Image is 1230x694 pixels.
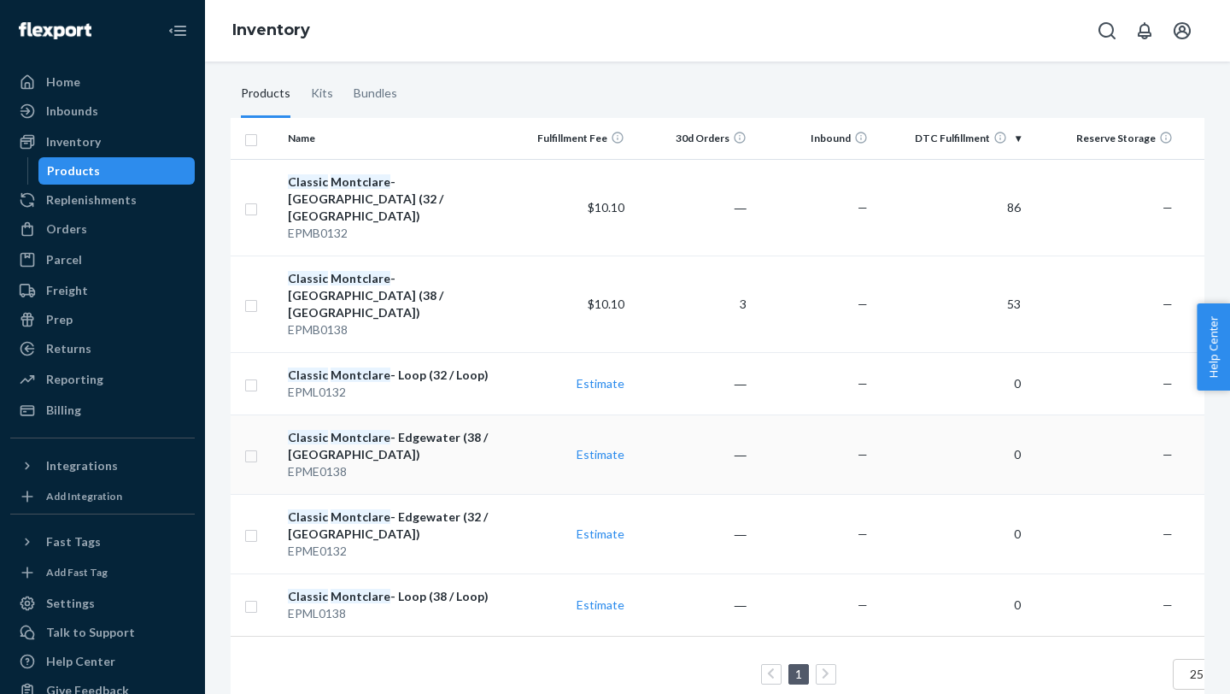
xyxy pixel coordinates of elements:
[10,366,195,393] a: Reporting
[10,562,195,583] a: Add Fast Tag
[1163,297,1173,311] span: —
[288,429,502,463] div: - Edgewater (38 / [GEOGRAPHIC_DATA])
[288,271,328,285] em: Classic
[46,402,81,419] div: Billing
[10,648,195,675] a: Help Center
[1163,200,1173,215] span: —
[288,509,502,543] div: - Edgewater (32 / [GEOGRAPHIC_DATA])
[288,463,502,480] div: EPME0138
[288,430,328,444] em: Classic
[331,509,390,524] em: Montclare
[46,251,82,268] div: Parcel
[46,133,101,150] div: Inventory
[10,619,195,646] a: Talk to Support
[631,352,753,415] td: ―
[288,173,502,225] div: - [GEOGRAPHIC_DATA] (32 / [GEOGRAPHIC_DATA])
[241,70,290,118] div: Products
[288,368,328,382] em: Classic
[1163,447,1173,462] span: —
[858,200,868,215] span: —
[38,157,196,185] a: Products
[577,526,624,541] a: Estimate
[631,494,753,573] td: ―
[875,118,1027,159] th: DTC Fulfillment
[10,186,195,214] a: Replenishments
[46,191,137,209] div: Replenishments
[510,118,632,159] th: Fulfillment Fee
[46,565,108,579] div: Add Fast Tag
[588,297,624,311] span: $10.10
[875,573,1027,636] td: 0
[46,595,95,612] div: Settings
[792,667,805,681] a: Page 1 is your current page
[281,118,509,159] th: Name
[331,174,390,189] em: Montclare
[288,384,502,401] div: EPML0132
[631,256,753,352] td: 3
[46,489,122,503] div: Add Integration
[288,589,328,603] em: Classic
[10,128,195,156] a: Inventory
[631,118,753,159] th: 30d Orders
[219,6,324,56] ol: breadcrumbs
[288,174,328,189] em: Classic
[46,371,103,388] div: Reporting
[46,221,87,238] div: Orders
[46,282,88,299] div: Freight
[10,486,195,507] a: Add Integration
[10,97,195,125] a: Inbounds
[331,271,390,285] em: Montclare
[46,103,98,120] div: Inbounds
[875,256,1027,352] td: 53
[631,415,753,494] td: ―
[10,397,195,424] a: Billing
[288,367,502,384] div: - Loop (32 / Loop)
[46,457,118,474] div: Integrations
[10,528,195,556] button: Fast Tags
[288,509,328,524] em: Classic
[875,352,1027,415] td: 0
[288,605,502,622] div: EPML0138
[1028,118,1180,159] th: Reserve Storage
[858,597,868,612] span: —
[288,543,502,560] div: EPME0132
[10,335,195,362] a: Returns
[577,376,624,391] a: Estimate
[858,526,868,541] span: —
[10,246,195,273] a: Parcel
[875,415,1027,494] td: 0
[858,447,868,462] span: —
[875,494,1027,573] td: 0
[354,70,397,118] div: Bundles
[1197,303,1230,391] button: Help Center
[46,624,135,641] div: Talk to Support
[46,653,115,670] div: Help Center
[858,376,868,391] span: —
[288,270,502,321] div: - [GEOGRAPHIC_DATA] (38 / [GEOGRAPHIC_DATA])
[46,74,80,91] div: Home
[47,162,100,179] div: Products
[161,14,195,48] button: Close Navigation
[331,368,390,382] em: Montclare
[631,573,753,636] td: ―
[288,321,502,338] div: EPMB0138
[577,597,624,612] a: Estimate
[331,589,390,603] em: Montclare
[46,533,101,550] div: Fast Tags
[288,588,502,605] div: - Loop (38 / Loop)
[10,68,195,96] a: Home
[875,159,1027,256] td: 86
[311,70,333,118] div: Kits
[588,200,624,215] span: $10.10
[232,21,310,39] a: Inventory
[1127,14,1162,48] button: Open notifications
[10,452,195,479] button: Integrations
[753,118,876,159] th: Inbound
[631,159,753,256] td: ―
[1163,526,1173,541] span: —
[10,277,195,304] a: Freight
[331,430,390,444] em: Montclare
[858,297,868,311] span: —
[19,22,91,39] img: Flexport logo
